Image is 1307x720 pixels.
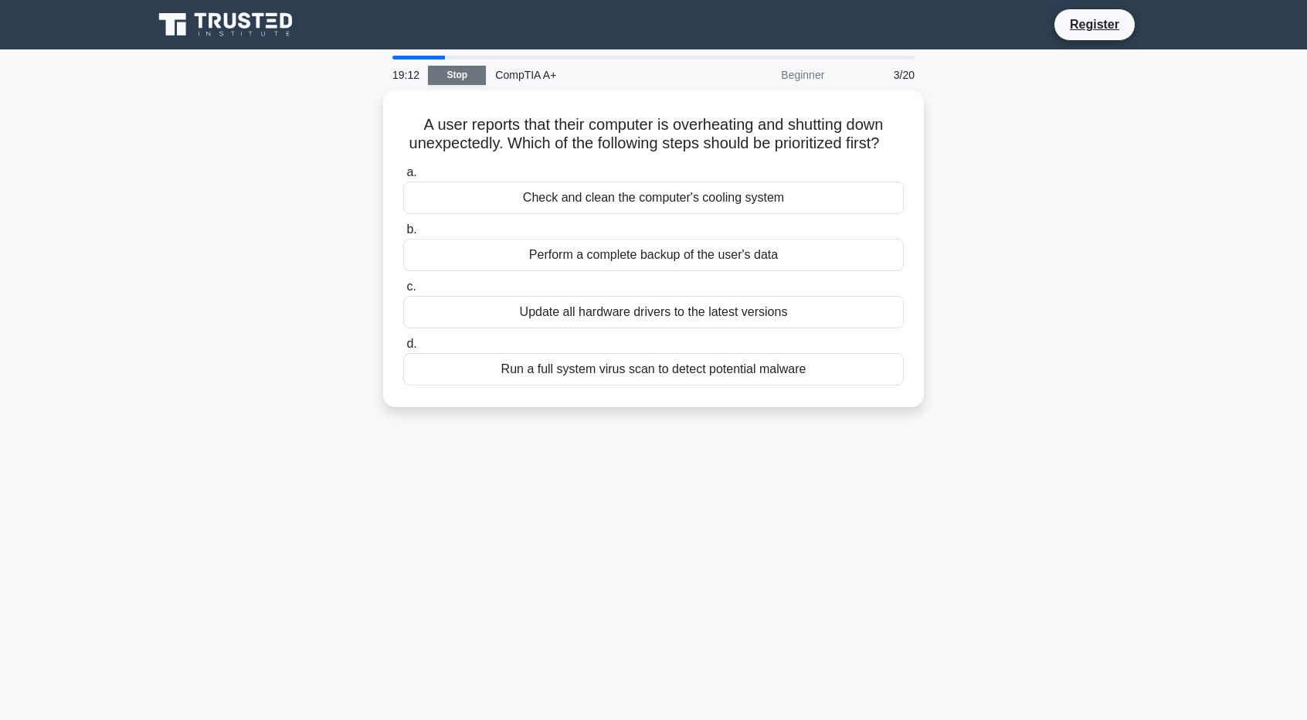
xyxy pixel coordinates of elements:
div: 19:12 [383,59,428,90]
div: Update all hardware drivers to the latest versions [403,296,904,328]
span: b. [406,222,416,236]
a: Register [1061,15,1129,34]
span: c. [406,280,416,293]
span: a. [406,165,416,178]
div: Run a full system virus scan to detect potential malware [403,353,904,385]
div: 3/20 [833,59,924,90]
div: Beginner [698,59,833,90]
div: Perform a complete backup of the user's data [403,239,904,271]
h5: A user reports that their computer is overheating and shutting down unexpectedly. Which of the fo... [402,115,905,154]
span: d. [406,337,416,350]
div: CompTIA A+ [486,59,698,90]
div: Check and clean the computer's cooling system [403,182,904,214]
a: Stop [428,66,486,85]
